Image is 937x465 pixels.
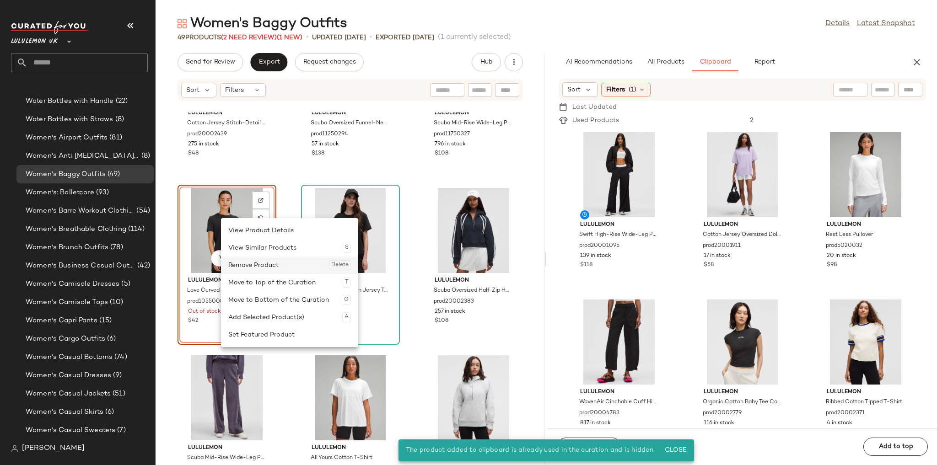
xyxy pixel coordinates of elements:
[699,59,731,66] span: Clipboard
[26,297,108,308] span: Women's Camisole Tops
[827,261,837,269] span: $98
[438,32,511,43] span: (1 currently selected)
[304,355,397,440] img: LW3FU1S_0002_1
[113,114,124,125] span: (8)
[312,444,389,452] span: lululemon
[311,454,372,462] span: All Yours Cotton T-Shirt
[703,231,781,239] span: Cotton Jersey Oversized Dolman Tee Stitch Detail
[565,59,632,66] span: AI Recommendations
[579,242,619,250] span: prod20001095
[26,206,135,216] span: Women's Barre Workout Clothing
[26,370,111,381] span: Women's Casual Dresses
[434,119,512,128] span: Scuba Mid-Rise Wide-Leg Pant Regular
[819,132,912,217] img: LW3GAHS_059405_1
[22,443,85,454] span: [PERSON_NAME]
[228,291,351,309] div: Move to Bottom of the Curation
[103,407,114,417] span: (6)
[225,86,244,95] span: Filters
[435,109,512,118] span: lululemon
[819,299,912,385] img: LW3IOMS_071857_1
[228,274,351,291] div: Move to Top of the Curation
[106,169,120,180] span: (49)
[26,315,97,326] span: Women's Capri Pants
[427,188,520,273] img: LW3IOYS_033476_1
[579,398,657,406] span: WovenAir Cinchable Cuff High-Rise Jogger
[826,242,862,250] span: prod5020032
[178,15,347,33] div: Women's Baggy Outfits
[557,438,621,456] button: Add to bottom
[312,140,339,149] span: 57 in stock
[26,425,115,436] span: Women's Casual Sweaters
[825,18,850,29] a: Details
[863,438,928,456] button: Add to top
[228,309,351,326] div: Add Selected Product(s)
[258,215,264,220] img: svg%3e
[573,299,665,385] img: LW5HKOS_0001_1
[580,252,611,260] span: 139 in stock
[370,32,372,43] span: •
[435,150,448,158] span: $108
[306,32,308,43] span: •
[26,151,140,161] span: Women's Anti [MEDICAL_DATA] Shorts
[187,287,265,295] span: Love Curved-Hem Crewneck T-Shirt
[827,221,905,229] span: lululemon
[113,352,127,363] span: (74)
[26,279,119,289] span: Women's Camisole Dresses
[26,389,111,399] span: Women's Casual Jackets
[178,33,302,43] div: Products
[878,443,913,450] span: Add to top
[228,257,351,274] div: Remove Product
[181,355,273,440] img: LW5GVAS_1263_1
[111,389,125,399] span: (51)
[434,287,512,295] span: Scuba Oversized Half-Zip Hoodie Trim
[580,388,658,396] span: lululemon
[573,132,665,217] img: LW5HEVS_0023_1
[115,425,125,436] span: (7)
[376,33,434,43] p: Exported [DATE]
[105,334,116,344] span: (6)
[140,151,150,161] span: (8)
[647,59,684,66] span: All Products
[26,187,94,198] span: Women's: Balletcore
[472,53,501,71] button: Hub
[258,198,264,203] img: svg%3e
[187,298,227,306] span: prod10550082
[579,409,619,417] span: prod20004783
[480,59,493,66] span: Hub
[228,239,351,257] div: View Similar Products
[434,130,470,139] span: prod11750327
[126,224,145,235] span: (114)
[178,53,243,71] button: Send for Review
[219,255,234,262] span: View
[188,444,266,452] span: lululemon
[343,278,351,288] div: T
[277,34,302,41] span: (1 New)
[304,188,397,273] img: LW3IIBS_0001_1
[826,231,873,239] span: Rest Less Pullover
[26,133,108,143] span: Women's Airport Outfits
[435,140,466,149] span: 796 in stock
[435,317,448,325] span: $108
[342,312,351,322] div: A
[188,109,266,118] span: lululemon
[119,279,130,289] span: (5)
[187,119,265,128] span: Cotton Jersey Stitch-Detail Tank Top
[94,187,109,198] span: (93)
[568,116,626,125] div: Used Products
[704,221,781,229] span: lululemon
[704,419,734,428] span: 116 in stock
[26,352,113,363] span: Women's Casual Bottoms
[221,34,277,41] span: (2 Need Review)
[188,150,199,158] span: $48
[703,242,741,250] span: prod20001911
[108,133,122,143] span: (81)
[26,334,105,344] span: Women's Cargo Outfits
[111,370,122,381] span: (9)
[26,407,103,417] span: Women's Casual Skirts
[696,299,789,385] img: LW3IX2S_036522_1
[606,85,625,95] span: Filters
[629,85,636,95] span: (1)
[580,419,611,428] span: 817 in stock
[661,442,690,459] button: Close
[228,326,351,343] div: Set Featured Product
